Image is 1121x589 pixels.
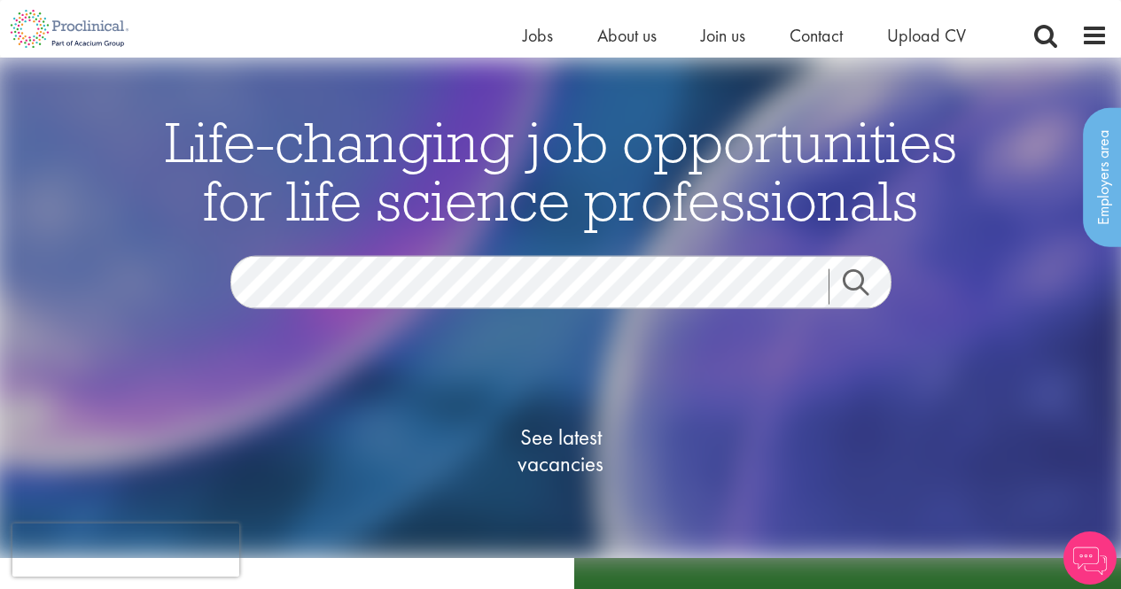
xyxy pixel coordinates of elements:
a: Contact [790,24,843,47]
a: Job search submit button [829,268,905,304]
img: Chatbot [1063,531,1117,585]
span: Life-changing job opportunities for life science professionals [165,105,957,235]
span: See latest vacancies [472,423,650,477]
a: See latestvacancies [472,353,650,547]
a: Join us [701,24,745,47]
iframe: reCAPTCHA [12,523,239,577]
a: Jobs [523,24,553,47]
a: About us [597,24,657,47]
a: Upload CV [887,24,966,47]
